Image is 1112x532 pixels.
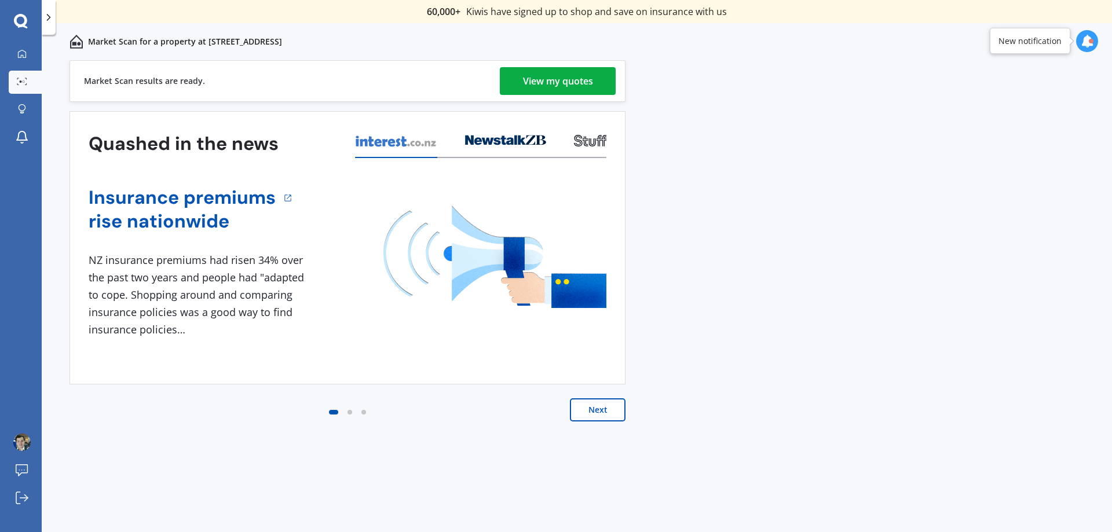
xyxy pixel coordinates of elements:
a: View my quotes [500,67,616,95]
div: Market Scan results are ready. [84,61,205,101]
img: home-and-contents.b802091223b8502ef2dd.svg [69,35,83,49]
div: New notification [998,35,1062,47]
p: Market Scan for a property at [STREET_ADDRESS] [88,36,282,47]
a: rise nationwide [89,210,276,233]
img: media image [383,206,606,308]
h3: Quashed in the news [89,132,279,156]
img: ACg8ocKLX1-eDOQuNMAEPn4KDucLRNgW7fkpvDPCvqlwKX_jxuuu6JIG=s96-c [13,434,31,451]
div: NZ insurance premiums had risen 34% over the past two years and people had "adapted to cope. Shop... [89,252,309,338]
button: Next [570,398,625,421]
a: Insurance premiums [89,186,276,210]
div: View my quotes [523,67,593,95]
